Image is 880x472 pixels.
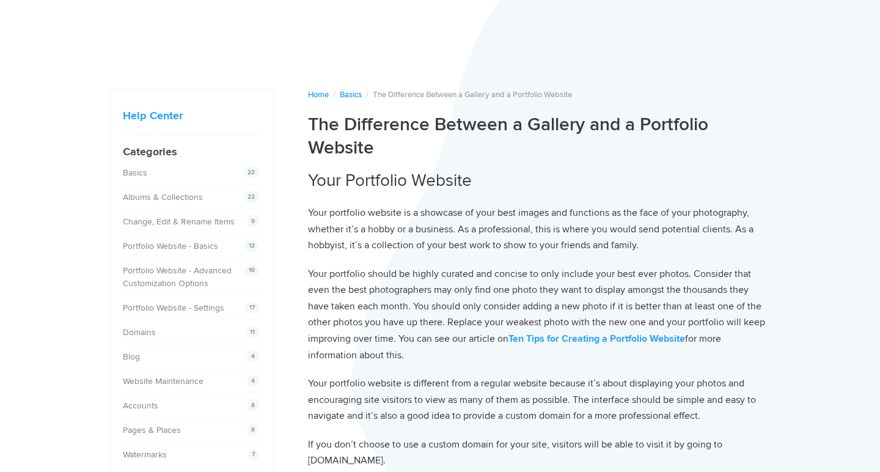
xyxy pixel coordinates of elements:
a: Basics [340,90,362,100]
h2: Your Portfolio Website [308,169,770,193]
span: 12 [244,240,259,252]
a: Home [308,90,329,100]
span: 11 [246,326,259,338]
a: Blog [123,352,140,362]
span: 10 [244,264,259,276]
span: / [366,90,369,100]
a: Change, Edit & Rename Items [123,216,235,227]
h1: The Difference Between a Gallery and a Portfolio Website [308,113,770,159]
span: 9 [247,215,259,227]
a: Albums & Collections [123,192,203,202]
span: 8 [247,399,259,411]
strong: Ten Tips for Creating a Portfolio Website [508,333,685,345]
a: Portfolio Website - Basics [123,241,218,251]
span: 8 [247,424,259,436]
span: 4 [247,350,259,363]
a: Website Maintenance [123,376,204,386]
a: Watermarks [123,449,167,460]
span: The Difference Between a Gallery and a Portfolio Website [373,90,572,100]
span: 22 [243,191,259,203]
p: Your portfolio website is different from a regular website because it’s about displaying your pho... [308,375,770,424]
a: Portfolio Website - Settings [123,303,224,313]
a: Help Center [123,109,183,122]
p: If you don’t choose to use a custom domain for your site, visitors will be able to visit it by go... [308,437,770,469]
p: Your portfolio website is a showcase of your best images and functions as the face of your photog... [308,205,770,254]
span: 4 [247,375,259,387]
a: Ten Tips for Creating a Portfolio Website [508,333,685,346]
a: Portfolio Website - Advanced Customization Options [123,265,232,289]
p: Your portfolio should be highly curated and concise to only include your best ever photos. Consid... [308,266,770,363]
span: 7 [248,448,259,460]
span: / [333,90,335,100]
a: Basics [123,168,147,178]
span: 22 [243,166,259,179]
a: Domains [123,327,156,337]
a: Pages & Places [123,425,181,435]
span: 17 [245,301,259,314]
h4: Categories [123,144,262,160]
a: Accounts [123,400,158,411]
